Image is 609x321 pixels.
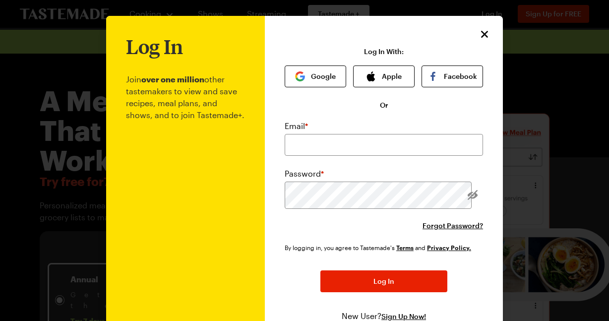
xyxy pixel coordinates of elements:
label: Email [285,120,308,132]
button: Google [285,65,346,87]
button: Forgot Password? [423,221,483,231]
span: Or [380,100,388,110]
button: Log In [320,270,447,292]
p: Log In With: [364,48,404,56]
button: Facebook [422,65,483,87]
h1: Log In [126,36,183,58]
a: Tastemade Terms of Service [396,243,414,252]
span: Log In [373,276,394,286]
label: Password [285,168,324,180]
button: Apple [353,65,415,87]
div: By logging in, you agree to Tastemade's and [285,243,475,253]
button: Close [478,28,491,41]
a: Tastemade Privacy Policy [427,243,471,252]
span: New User? [342,311,381,321]
b: over one million [141,74,204,84]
